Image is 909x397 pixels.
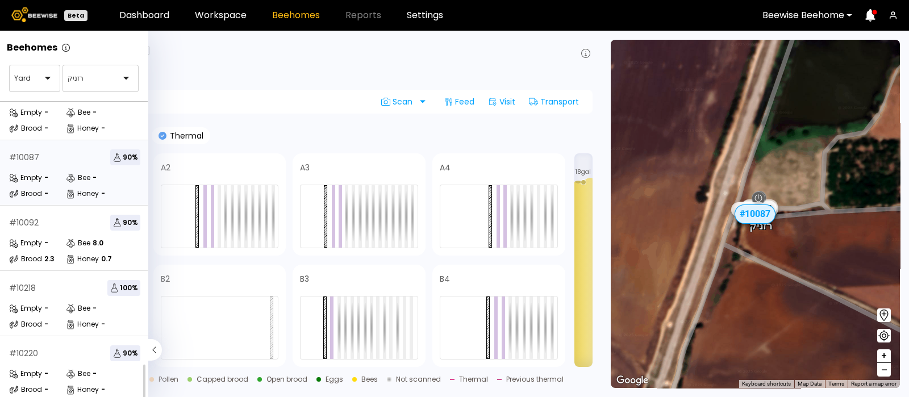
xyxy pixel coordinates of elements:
h4: A4 [440,164,451,172]
div: # 10087 [9,153,39,161]
p: Beehomes [7,43,57,52]
a: Terms (opens in new tab) [828,381,844,387]
div: Empty [9,172,42,183]
div: 8.0 [93,240,103,246]
div: - [93,305,97,312]
div: Brood [9,384,42,395]
div: - [44,370,48,377]
div: Brood [9,253,42,265]
div: Honey [66,319,99,330]
div: - [44,109,48,116]
div: Pollen [159,376,178,383]
div: 0.7 [101,256,112,262]
h4: B2 [161,275,170,283]
h4: A2 [161,164,170,172]
a: Workspace [195,11,247,20]
button: + [877,349,891,363]
a: Report a map error [851,381,897,387]
div: # 10220 [9,349,38,357]
div: - [93,174,97,181]
a: Settings [407,11,443,20]
div: רזניק [749,207,772,231]
div: Empty [9,107,42,118]
a: Open this area in Google Maps (opens a new window) [614,373,651,388]
h4: B4 [440,275,450,283]
div: Bee [66,172,90,183]
div: - [44,240,48,246]
div: Feed [439,93,479,111]
div: Bee [66,237,90,249]
div: - [44,174,48,181]
div: # 10092 [9,219,39,227]
div: - [101,321,105,328]
div: Beta [64,10,87,21]
div: Bee [66,107,90,118]
div: Honey [66,188,99,199]
div: Empty [9,237,42,249]
div: Visit [483,93,520,111]
div: - [44,305,48,312]
div: - [101,125,105,132]
span: 90 % [110,215,140,231]
div: Brood [9,188,42,199]
span: 18 gal [576,169,591,175]
h4: A3 [300,164,310,172]
img: Google [614,373,651,388]
div: Thermal [459,376,488,383]
div: # 10041 [732,202,768,217]
div: Brood [9,319,42,330]
div: - [93,109,97,116]
div: Empty [9,368,42,379]
div: Honey [66,253,99,265]
div: Bees [361,376,378,383]
div: Not scanned [396,376,441,383]
a: Beehomes [272,11,320,20]
div: - [44,386,48,393]
span: Scan [381,97,416,106]
a: Dashboard [119,11,169,20]
div: Honey [66,384,99,395]
div: - [44,190,48,197]
span: + [881,349,887,363]
div: Eggs [326,376,343,383]
div: Previous thermal [506,376,564,383]
div: Empty [9,303,42,314]
div: Open brood [266,376,307,383]
span: 100 % [107,280,140,296]
div: - [44,321,48,328]
button: Keyboard shortcuts [742,380,791,388]
div: Bee [66,368,90,379]
span: – [881,363,887,377]
span: 90 % [110,345,140,361]
button: Map Data [798,380,822,388]
div: Capped brood [197,376,248,383]
div: 2.3 [44,256,55,262]
div: Transport [524,93,583,111]
div: - [44,125,48,132]
span: 90 % [110,149,140,165]
img: Beewise logo [11,7,57,22]
div: - [101,386,105,393]
div: - [93,370,97,377]
span: Reports [345,11,381,20]
div: Bee [66,303,90,314]
div: # 10087 [735,204,775,224]
div: - [101,190,105,197]
h4: B3 [300,275,309,283]
div: Honey [66,123,99,134]
button: – [877,363,891,377]
div: Brood [9,123,42,134]
p: Thermal [166,132,203,140]
div: # 10218 [9,284,36,292]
